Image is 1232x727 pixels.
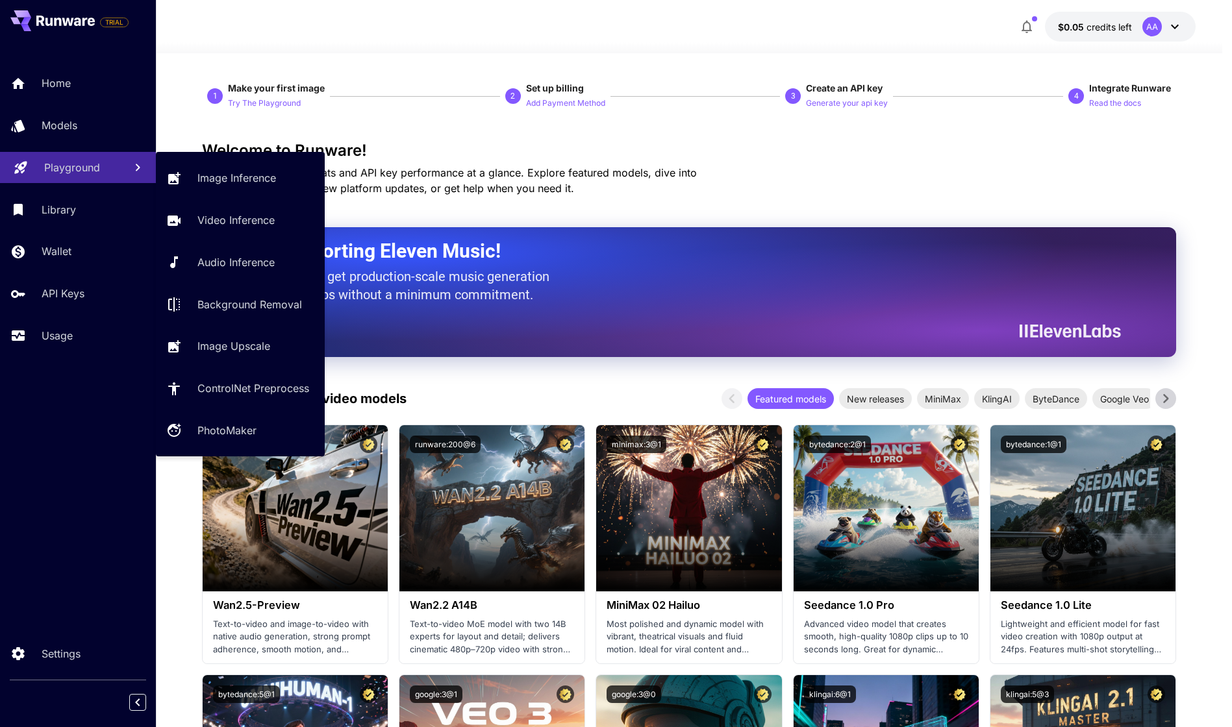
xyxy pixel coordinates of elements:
button: runware:200@6 [410,436,481,453]
a: Image Upscale [156,330,325,362]
p: 4 [1074,90,1079,102]
button: minimax:3@1 [607,436,666,453]
p: 2 [510,90,515,102]
button: bytedance:5@1 [213,685,280,703]
div: Collapse sidebar [139,691,156,714]
p: 1 [213,90,218,102]
button: bytedance:2@1 [804,436,871,453]
h2: Now Supporting Eleven Music! [234,239,1111,264]
p: The only way to get production-scale music generation from Eleven Labs without a minimum commitment. [234,267,559,304]
span: $0.05 [1058,21,1087,32]
p: Image Inference [197,170,276,186]
p: PhotoMaker [197,423,257,438]
p: Image Upscale [197,338,270,354]
span: KlingAI [974,392,1020,406]
p: Text-to-video MoE model with two 14B experts for layout and detail; delivers cinematic 480p–720p ... [410,618,574,656]
button: google:3@0 [607,685,661,703]
span: Google Veo [1092,392,1157,406]
button: Certified Model – Vetted for best performance and includes a commercial license. [1148,685,1165,703]
button: $0.05 [1045,12,1196,42]
img: alt [990,425,1175,591]
span: Integrate Runware [1089,82,1171,93]
p: Read the docs [1089,97,1141,110]
p: Home [42,75,71,91]
button: Certified Model – Vetted for best performance and includes a commercial license. [1148,436,1165,453]
button: Certified Model – Vetted for best performance and includes a commercial license. [754,685,772,703]
div: AA [1142,17,1162,36]
button: Collapse sidebar [129,694,146,711]
button: Certified Model – Vetted for best performance and includes a commercial license. [557,436,574,453]
span: Create an API key [806,82,883,93]
span: Make your first image [228,82,325,93]
a: Background Removal [156,288,325,320]
button: Certified Model – Vetted for best performance and includes a commercial license. [360,685,377,703]
h3: Seedance 1.0 Pro [804,599,968,611]
span: Add your payment card to enable full platform functionality. [100,14,129,30]
a: Audio Inference [156,247,325,278]
span: MiniMax [917,392,969,406]
h3: Wan2.5-Preview [213,599,377,611]
a: Image Inference [156,162,325,194]
span: credits left [1087,21,1132,32]
h3: Wan2.2 A14B [410,599,574,611]
button: google:3@1 [410,685,462,703]
img: alt [794,425,979,591]
a: PhotoMaker [156,415,325,447]
img: alt [596,425,781,591]
button: Certified Model – Vetted for best performance and includes a commercial license. [360,436,377,453]
h3: MiniMax 02 Hailuo [607,599,771,611]
img: alt [399,425,585,591]
p: Most polished and dynamic model with vibrant, theatrical visuals and fluid motion. Ideal for vira... [607,618,771,656]
p: Usage [42,328,73,343]
p: API Keys [42,286,84,301]
button: Certified Model – Vetted for best performance and includes a commercial license. [557,685,574,703]
p: Wallet [42,243,71,259]
p: Audio Inference [197,254,275,270]
button: bytedance:1@1 [1001,436,1066,453]
p: ControlNet Preprocess [197,380,309,396]
h3: Welcome to Runware! [202,142,1176,160]
p: Generate your api key [806,97,888,110]
p: Settings [42,646,81,661]
div: $0.05 [1058,20,1132,34]
span: Check out your usage stats and API key performance at a glance. Explore featured models, dive int... [202,166,697,195]
button: Certified Model – Vetted for best performance and includes a commercial license. [951,436,968,453]
span: Set up billing [526,82,584,93]
span: Featured models [748,392,834,406]
p: Lightweight and efficient model for fast video creation with 1080p output at 24fps. Features mult... [1001,618,1165,656]
p: Add Payment Method [526,97,605,110]
span: ByteDance [1025,392,1087,406]
button: Certified Model – Vetted for best performance and includes a commercial license. [754,436,772,453]
p: 3 [791,90,796,102]
p: Playground [44,160,100,175]
button: klingai:5@3 [1001,685,1054,703]
p: Video Inference [197,212,275,228]
img: alt [203,425,388,591]
button: Certified Model – Vetted for best performance and includes a commercial license. [951,685,968,703]
h3: Seedance 1.0 Lite [1001,599,1165,611]
p: Library [42,202,76,217]
a: ControlNet Preprocess [156,373,325,404]
p: Try The Playground [228,97,301,110]
span: TRIAL [101,18,128,27]
p: Background Removal [197,297,302,312]
button: klingai:6@1 [804,685,856,703]
p: Models [42,117,77,133]
a: Video Inference [156,204,325,236]
p: Text-to-video and image-to-video with native audio generation, strong prompt adherence, smooth mo... [213,618,377,656]
span: New releases [839,392,912,406]
p: Advanced video model that creates smooth, high-quality 1080p clips up to 10 seconds long. Great f... [804,618,968,656]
